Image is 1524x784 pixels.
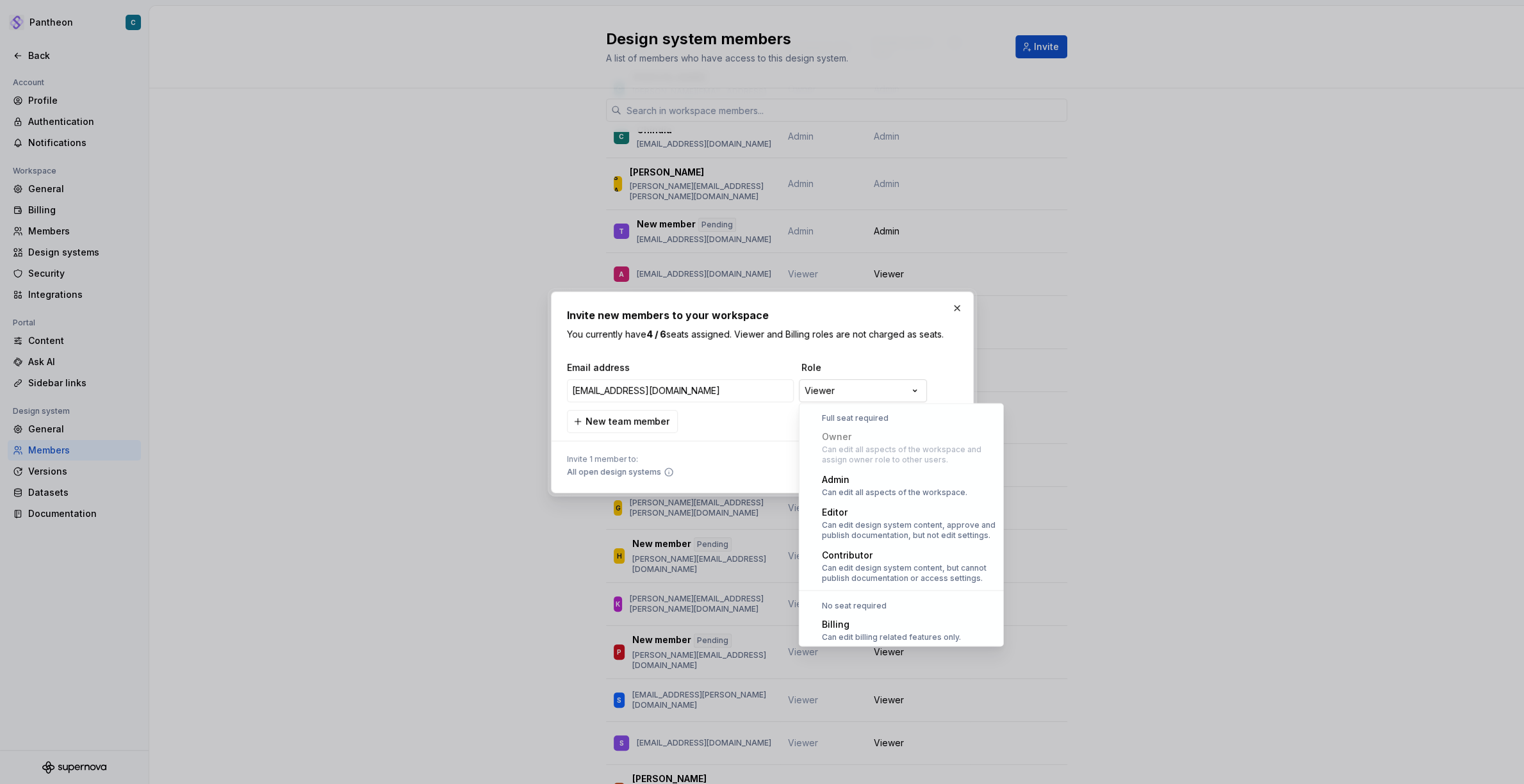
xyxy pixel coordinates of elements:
[822,619,849,630] span: Billing
[822,632,961,642] div: Can edit billing related features only.
[822,507,848,518] span: Editor
[822,550,873,560] span: Contributor
[801,413,1001,423] div: Full seat required
[822,431,851,442] span: Owner
[822,520,996,541] div: Can edit design system content, approve and publish documentation, but not edit settings.
[822,474,849,485] span: Admin
[801,601,1001,611] div: No seat required
[822,487,967,498] div: Can edit all aspects of the workspace.
[822,563,996,584] div: Can edit design system content, but cannot publish documentation or access settings.
[822,445,996,465] div: Can edit all aspects of the workspace and assign owner role to other users.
